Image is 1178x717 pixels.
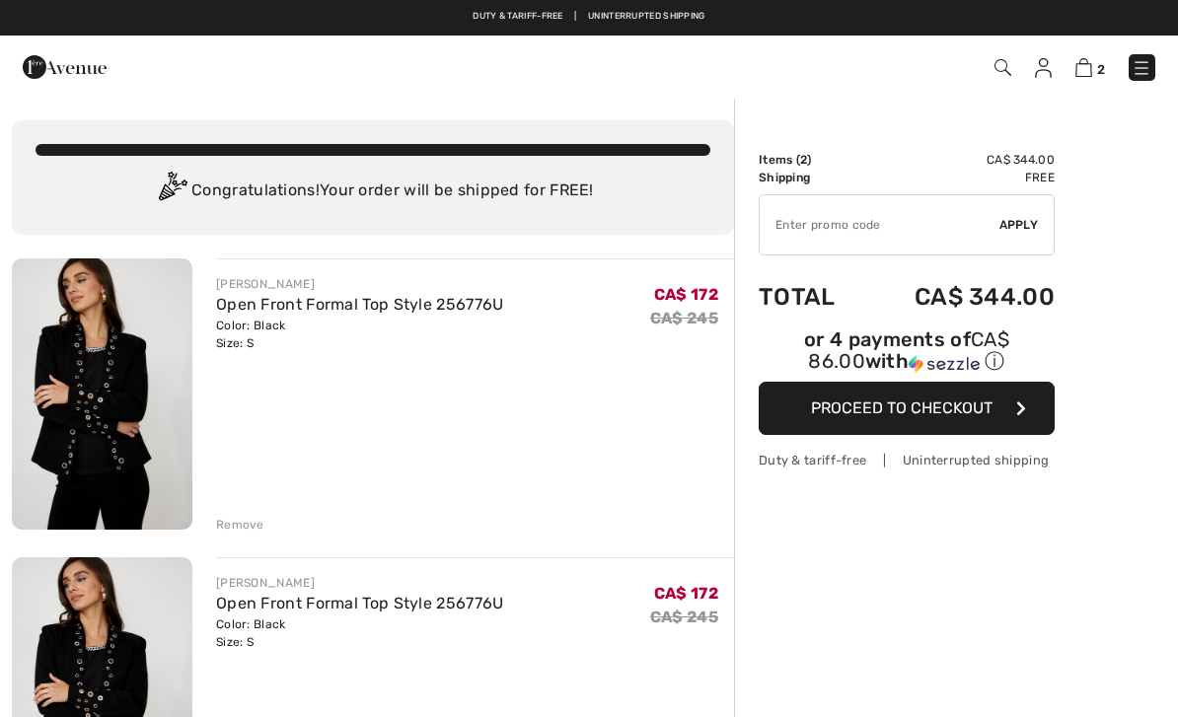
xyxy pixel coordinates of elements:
a: Open Front Formal Top Style 256776U [216,594,504,612]
div: [PERSON_NAME] [216,574,504,592]
span: Apply [999,216,1039,234]
a: Open Front Formal Top Style 256776U [216,295,504,314]
input: Promo code [760,195,999,254]
span: Proceed to Checkout [811,398,993,417]
td: CA$ 344.00 [863,151,1055,169]
div: Duty & tariff-free | Uninterrupted shipping [759,451,1055,469]
s: CA$ 245 [650,309,718,327]
img: Menu [1132,58,1151,78]
span: CA$ 172 [654,285,718,304]
span: CA$ 172 [654,584,718,603]
td: CA$ 344.00 [863,263,1055,330]
span: 2 [1097,62,1105,77]
a: 1ère Avenue [23,56,107,75]
img: My Info [1035,58,1052,78]
div: Congratulations! Your order will be shipped for FREE! [36,172,710,211]
td: Free [863,169,1055,186]
div: or 4 payments of with [759,330,1055,375]
td: Shipping [759,169,863,186]
td: Items ( ) [759,151,863,169]
div: Color: Black Size: S [216,615,504,651]
td: Total [759,263,863,330]
span: CA$ 86.00 [808,327,1009,373]
div: [PERSON_NAME] [216,275,504,293]
img: Search [994,59,1011,76]
img: Congratulation2.svg [152,172,191,211]
span: 2 [800,153,807,167]
img: Sezzle [909,355,980,373]
div: Remove [216,516,264,534]
button: Proceed to Checkout [759,382,1055,435]
img: 1ère Avenue [23,47,107,87]
div: or 4 payments ofCA$ 86.00withSezzle Click to learn more about Sezzle [759,330,1055,382]
s: CA$ 245 [650,608,718,626]
a: 2 [1075,55,1105,79]
div: Color: Black Size: S [216,317,504,352]
img: Shopping Bag [1075,58,1092,77]
img: Open Front Formal Top Style 256776U [12,258,192,530]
